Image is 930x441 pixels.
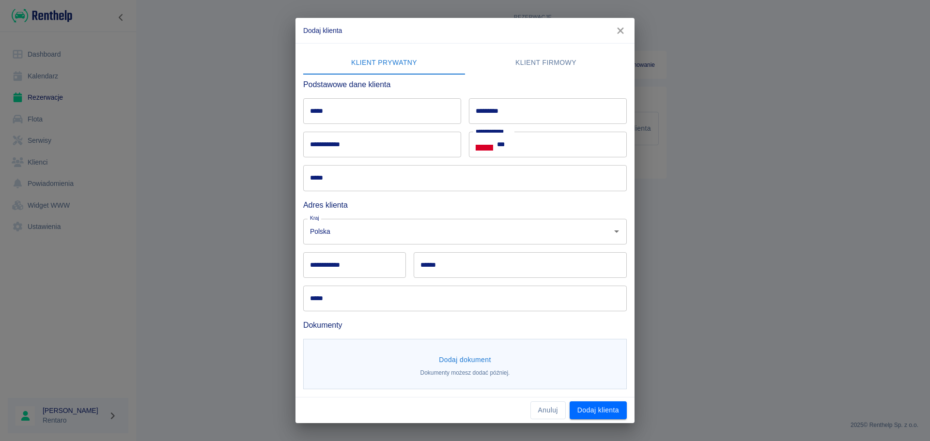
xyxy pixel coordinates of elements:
button: Select country [476,137,493,152]
h6: Adres klienta [303,199,627,211]
button: Klient prywatny [303,51,465,75]
h6: Dokumenty [303,319,627,331]
p: Dokumenty możesz dodać później. [420,368,510,377]
h6: Podstawowe dane klienta [303,78,627,91]
h2: Dodaj klienta [295,18,635,43]
label: Kraj [310,214,319,222]
button: Otwórz [610,225,623,238]
button: Dodaj dokument [435,351,495,369]
button: Klient firmowy [465,51,627,75]
button: Dodaj klienta [570,401,627,419]
button: Anuluj [530,401,566,419]
div: lab API tabs example [303,51,627,75]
